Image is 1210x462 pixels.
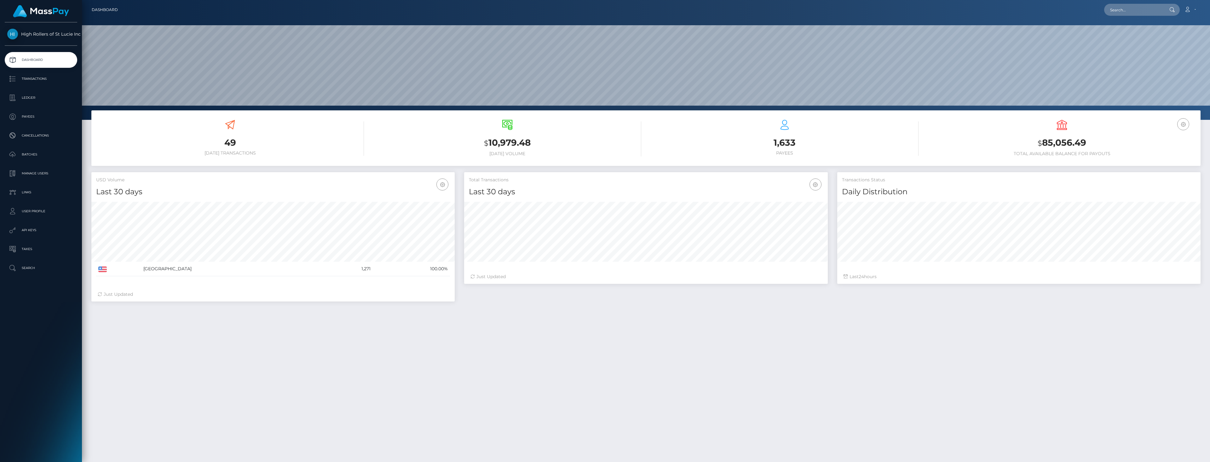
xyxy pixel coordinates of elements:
p: User Profile [7,207,75,216]
a: Ledger [5,90,77,106]
small: $ [1038,139,1042,148]
h6: Total Available Balance for Payouts [928,151,1196,156]
td: [GEOGRAPHIC_DATA] [141,262,325,276]
p: Taxes [7,244,75,254]
p: Dashboard [7,55,75,65]
a: User Profile [5,203,77,219]
h5: Total Transactions [469,177,823,183]
span: 24 [859,274,864,279]
h6: [DATE] Volume [373,151,641,156]
h4: Daily Distribution [842,186,1196,197]
a: Batches [5,147,77,162]
h6: Payees [651,150,919,156]
a: Dashboard [5,52,77,68]
p: Payees [7,112,75,121]
a: Cancellations [5,128,77,143]
input: Search... [1104,4,1163,16]
p: Cancellations [7,131,75,140]
td: 100.00% [373,262,450,276]
a: Links [5,184,77,200]
h5: Transactions Status [842,177,1196,183]
h5: USD Volume [96,177,450,183]
a: Manage Users [5,166,77,181]
img: MassPay Logo [13,5,69,17]
h4: Last 30 days [96,186,450,197]
a: API Keys [5,222,77,238]
p: Manage Users [7,169,75,178]
p: Search [7,263,75,273]
a: Search [5,260,77,276]
a: Taxes [5,241,77,257]
p: Transactions [7,74,75,84]
h3: 1,633 [651,137,919,149]
h6: [DATE] Transactions [96,150,364,156]
span: High Rollers of St Lucie Inc [5,31,77,37]
a: Dashboard [92,3,118,16]
a: Payees [5,109,77,125]
a: Transactions [5,71,77,87]
p: Ledger [7,93,75,102]
h3: 10,979.48 [373,137,641,149]
p: Batches [7,150,75,159]
h4: Last 30 days [469,186,823,197]
div: Just Updated [470,273,821,280]
p: Links [7,188,75,197]
h3: 85,056.49 [928,137,1196,149]
img: High Rollers of St Lucie Inc [7,29,18,39]
td: 1,271 [326,262,373,276]
img: US.png [98,266,107,272]
h3: 49 [96,137,364,149]
small: $ [484,139,488,148]
p: API Keys [7,225,75,235]
div: Last hours [844,273,1194,280]
div: Just Updated [98,291,448,298]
